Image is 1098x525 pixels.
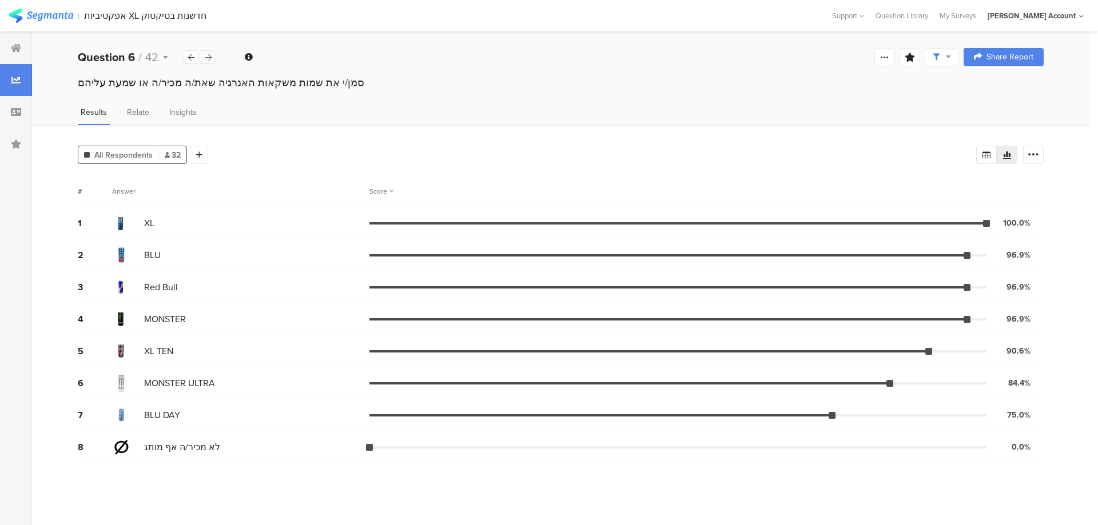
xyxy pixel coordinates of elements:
[112,406,130,424] img: d3718dnoaommpf.cloudfront.net%2Fitem%2Fa6905963bf334c74e76d.jpg
[144,312,186,326] span: MONSTER
[1006,249,1031,261] div: 96.9%
[144,408,180,422] span: BLU DAY
[78,312,112,326] div: 4
[81,106,107,118] span: Results
[1006,313,1031,325] div: 96.9%
[138,49,142,66] span: /
[112,310,130,328] img: d3718dnoaommpf.cloudfront.net%2Fitem%2F72cab89d6c5a341f398a.jpg
[112,246,130,264] img: d3718dnoaommpf.cloudfront.net%2Fitem%2Fba9c838ef438b5e56b8b.jpg
[112,278,130,296] img: d3718dnoaommpf.cloudfront.net%2Fitem%2F37095b913029d782123a.jpg
[934,10,982,21] a: My Surveys
[78,186,112,197] div: #
[1006,345,1031,357] div: 90.6%
[1007,409,1031,421] div: 75.0%
[144,344,173,358] span: XL TEN
[78,376,112,390] div: 6
[84,10,206,21] div: אפקטיביות XL חדשנות בטיקטוק
[169,106,197,118] span: Insights
[94,149,153,161] span: All Respondents
[1006,281,1031,293] div: 96.9%
[78,344,112,358] div: 5
[78,249,112,262] div: 2
[127,106,149,118] span: Relate
[988,10,1076,21] div: [PERSON_NAME] Account
[144,249,161,262] span: BLU
[78,440,112,454] div: 8
[165,149,181,161] span: 32
[369,186,393,197] div: Score
[112,186,136,197] div: Answer
[144,440,220,454] span: לא מכיר/ה אף מותג
[78,408,112,422] div: 7
[112,374,130,392] img: d3718dnoaommpf.cloudfront.net%2Fitem%2F0480b1fddf239ea798e3.jpg
[9,9,73,23] img: segmanta logo
[1008,377,1031,389] div: 84.4%
[986,53,1033,61] span: Share Report
[78,280,112,294] div: 3
[78,9,79,22] div: |
[112,342,130,360] img: d3718dnoaommpf.cloudfront.net%2Fitem%2F27ee814769c2f30f4d81.jpg
[1012,441,1031,453] div: 0.0%
[144,280,178,294] span: Red Bull
[832,7,864,25] div: Support
[112,438,130,456] img: d3718dnoaommpf.cloudfront.net%2Fitem%2F72b7f99de4cd5b3d7195.png
[78,217,112,230] div: 1
[144,376,215,390] span: MONSTER ULTRA
[870,10,934,21] a: Question Library
[145,49,158,66] span: 42
[78,49,135,66] b: Question 6
[112,214,130,233] img: d3718dnoaommpf.cloudfront.net%2Fitem%2F4d63bf0da4916fed43da.jpg
[78,75,1044,90] div: סמן/י את שמות משקאות האנרגיה שאת/ה מכיר/ה או שמעת עליהם
[144,217,154,230] span: XL
[1003,217,1031,229] div: 100.0%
